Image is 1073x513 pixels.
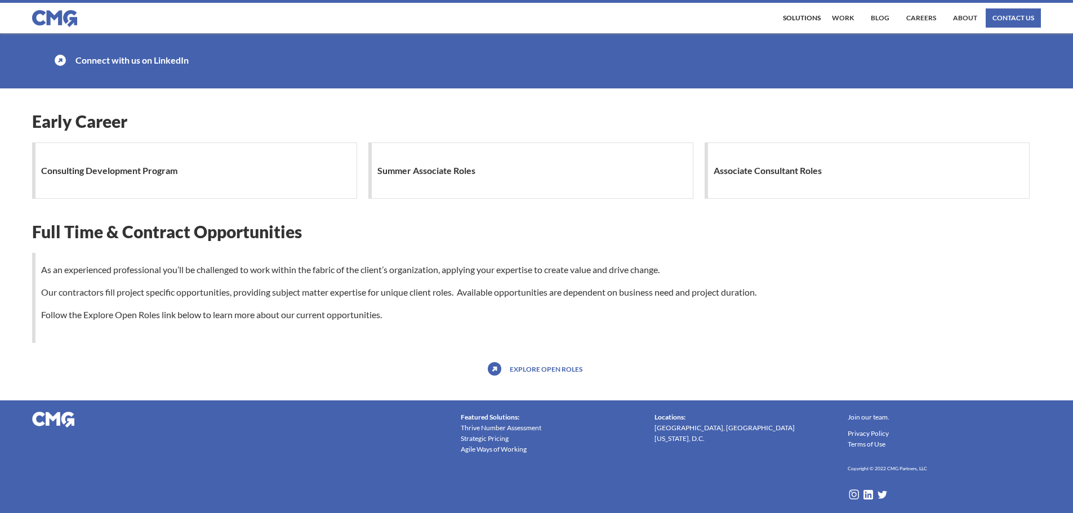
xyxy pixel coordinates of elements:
a: [US_STATE], D.C. [655,433,705,444]
img: instagram icon in white [848,488,860,501]
a: Careers [903,8,939,28]
a: Terms of Use [848,439,885,449]
div: Solutions [783,15,821,21]
h1: Associate Consultant Roles [714,159,827,182]
img: CMG logo in blue. [32,10,77,27]
h1: Connect with us on LinkedIn [75,49,194,72]
a: About [950,8,980,28]
h6: Copyright © 2022 CMG Partners, LLC [848,463,927,474]
h1: Full Time & Contract Opportunities [32,221,1041,242]
img: twitter icon in white [876,489,888,501]
a: Strategic Pricing [461,433,509,444]
a: Blog [868,8,892,28]
img: CMG logo in white [32,412,74,427]
a: Privacy Policy [848,428,889,439]
div: contact us [992,15,1034,21]
a: [GEOGRAPHIC_DATA], [GEOGRAPHIC_DATA] [655,422,795,433]
h1: Summer Associate Roles [377,159,481,182]
div: Locations: [655,412,685,422]
img: icon with arrow pointing up and to the right. [55,55,66,66]
div: Featured Solutions: [461,412,519,422]
p: As an experienced professional you’ll be challenged to work within the fabric of the client’s org... [35,264,1041,320]
a: icon with arrow pointing up and to the right.Connect with us on LinkedIn [32,32,698,88]
img: LinkedIn icon in white [862,489,874,501]
a: Agile Ways of Working [461,444,527,454]
a: Join our team. [848,412,889,422]
img: icon with arrow pointing up and to the right. [488,362,501,376]
a: Explore open roles [507,360,585,378]
a: Thrive Number Assessment [461,422,541,433]
h1: Early Career [32,111,1041,131]
h1: Consulting Development Program [41,159,183,182]
a: work [829,8,857,28]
